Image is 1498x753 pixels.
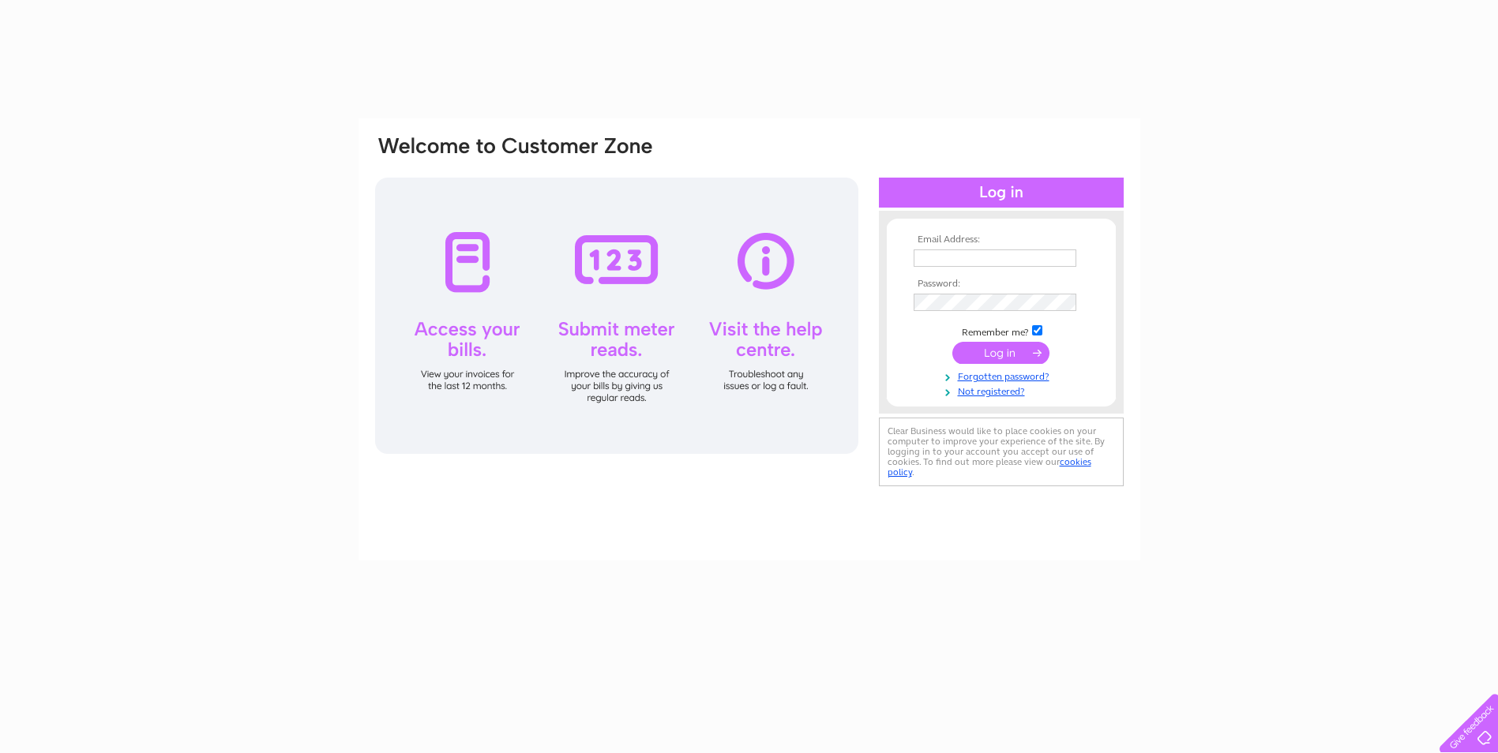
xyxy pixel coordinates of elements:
[879,418,1124,486] div: Clear Business would like to place cookies on your computer to improve your experience of the sit...
[888,456,1091,478] a: cookies policy
[914,383,1093,398] a: Not registered?
[952,342,1049,364] input: Submit
[910,323,1093,339] td: Remember me?
[910,234,1093,245] th: Email Address:
[914,368,1093,383] a: Forgotten password?
[910,279,1093,290] th: Password:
